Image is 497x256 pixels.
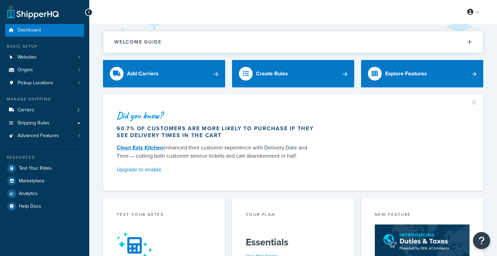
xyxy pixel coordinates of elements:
span: 1 [78,80,80,86]
span: Origins [18,67,33,73]
div: enhanced their customer experience with Delivery Date and Time — cutting both customer service ti... [117,144,315,160]
span: Shipping Rules [18,120,49,126]
div: 60.7% of customers are more likely to purchase if they see delivery times in the cart [117,125,315,139]
a: Help Docs [5,200,84,212]
li: Websites [5,51,84,64]
span: Test Your Rates [19,166,52,171]
div: Manage Shipping [5,96,84,102]
li: Advanced Features [5,130,84,142]
h5: Essentials [246,237,340,248]
a: Explore Features [361,60,483,87]
div: Explore Features [385,69,427,78]
h2: Welcome Guide [114,39,162,45]
span: Help Docs [19,204,41,209]
a: Create Rules [232,60,354,87]
div: Add Carriers [127,69,159,78]
a: Carriers2 [5,104,84,117]
a: Dashboard [5,24,84,37]
div: Did you know? [117,111,315,120]
div: Your Plan [246,211,340,219]
a: Shipping Rules [5,117,84,130]
div: Basic Setup [5,44,84,49]
span: 1 [78,67,80,73]
span: 1 [78,133,80,139]
span: 2 [77,107,80,113]
a: Origins1 [5,64,84,76]
a: Test Your Rates [5,162,84,174]
div: Resources [5,155,84,160]
div: Create Rules [256,69,288,78]
li: Carriers [5,104,84,117]
span: Dashboard [18,27,41,33]
div: Test your rates [117,211,211,219]
li: Pickup Locations [5,77,84,89]
a: Add Carriers [103,60,225,87]
span: 1 [78,54,80,60]
button: Open Resource Center [473,232,490,249]
div: New Feature [375,211,470,219]
span: Websites [18,54,37,60]
a: Upgrade to enable [117,165,315,174]
span: Advanced Features [18,133,59,139]
span: Analytics [19,191,38,197]
a: Clean Eatz Kitchen [117,144,163,151]
span: Carriers [18,107,34,113]
a: Advanced Features1 [5,130,84,142]
a: Analytics [5,187,84,200]
span: Marketplace [19,178,45,184]
button: Welcome Guide [103,31,483,53]
a: Websites1 [5,51,84,64]
span: Pickup Locations [18,80,53,86]
a: Pickup Locations1 [5,77,84,89]
li: Origins [5,64,84,76]
a: Marketplace [5,175,84,187]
